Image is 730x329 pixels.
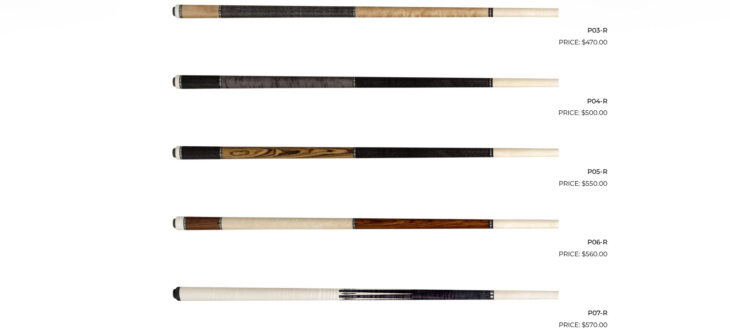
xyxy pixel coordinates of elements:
h2: P06-R [123,235,607,249]
img: P04-R [172,51,559,115]
h2: P07-R [123,306,607,320]
span: $ [582,180,586,187]
span: $ [582,321,586,329]
span: $ [582,38,586,46]
img: P05-R [172,121,559,185]
a: P04-R $500.00 [123,51,607,118]
bdi: 550.00 [582,180,607,187]
img: P07-R [172,262,559,327]
a: P05-R $550.00 [123,121,607,188]
bdi: 570.00 [582,321,607,329]
span: $ [582,250,586,258]
a: P06-R $560.00 [123,192,607,259]
h2: P04-R [123,94,607,108]
img: P06-R [172,192,559,256]
bdi: 560.00 [582,250,607,258]
bdi: 470.00 [582,38,607,46]
h2: P03-R [123,23,607,38]
span: $ [581,109,585,116]
h2: P05-R [123,164,607,178]
bdi: 500.00 [581,109,607,116]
